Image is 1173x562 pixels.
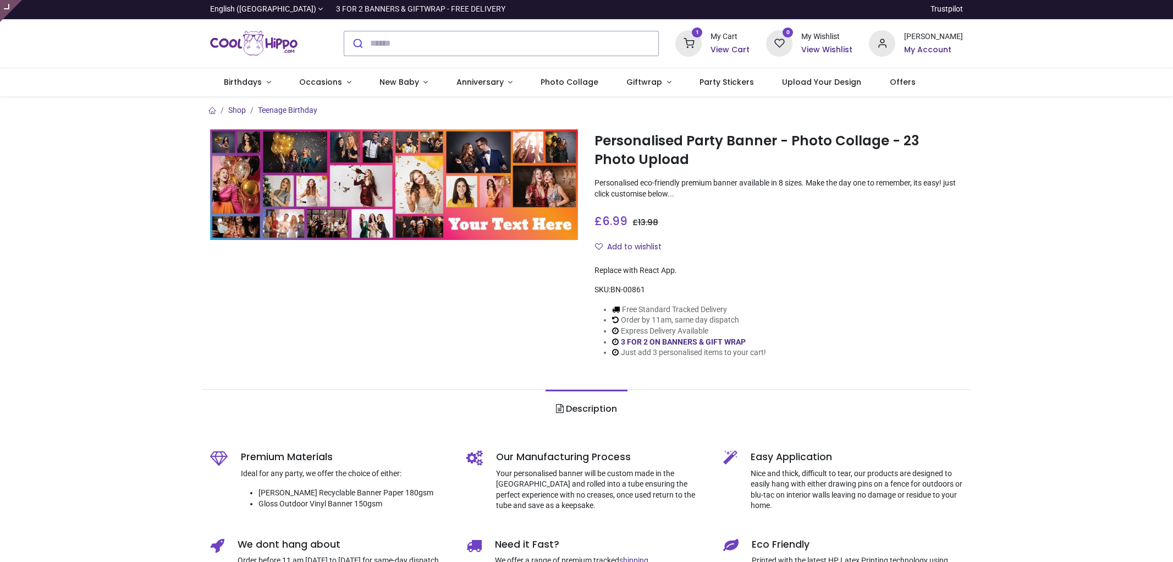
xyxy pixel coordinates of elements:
[210,28,298,59] a: Logo of Cool Hippo
[210,4,323,15] a: English ([GEOGRAPHIC_DATA])
[210,28,298,59] img: Cool Hippo
[890,77,916,88] span: Offers
[610,285,645,294] span: BN-00861
[594,238,671,257] button: Add to wishlistAdd to wishlist
[692,28,702,38] sup: 1
[210,129,579,240] img: Personalised Party Banner - Photo Collage - 23 Photo Upload
[751,468,963,511] p: Nice and thick, difficult to tear, our products are designed to easily hang with either drawing p...
[258,106,317,114] a: Teenage Birthday
[238,538,450,552] h5: We dont hang about
[612,304,766,315] li: Free Standard Tracked Delivery
[456,77,504,88] span: Anniversary
[379,77,419,88] span: New Baby
[285,68,365,97] a: Occasions
[930,4,963,15] a: Trustpilot
[594,178,963,199] p: Personalised eco-friendly premium banner available in 8 sizes. Make the day one to remember, its ...
[594,285,963,296] div: SKU:
[365,68,442,97] a: New Baby
[621,337,746,346] a: 3 FOR 2 ON BANNERS & GIFT WRAP
[594,265,963,276] div: Replace with React App.
[904,45,963,56] a: My Account
[783,28,793,38] sup: 0
[344,31,370,56] button: Submit
[751,450,963,464] h5: Easy Application
[700,77,754,88] span: Party Stickers
[336,4,505,15] div: 3 FOR 2 BANNERS & GIFTWRAP - FREE DELIVERY
[782,77,861,88] span: Upload Your Design
[602,213,627,229] span: 6.99
[711,45,750,56] a: View Cart
[224,77,262,88] span: Birthdays
[495,538,707,552] h5: Need it Fast?
[752,538,963,552] h5: Eco Friendly
[632,217,658,228] span: £
[612,326,766,337] li: Express Delivery Available
[258,488,450,499] li: [PERSON_NAME] Recyclable Banner Paper 180gsm
[675,38,702,47] a: 1
[210,68,285,97] a: Birthdays
[801,45,852,56] a: View Wishlist
[766,38,792,47] a: 0
[258,499,450,510] li: Gloss Outdoor Vinyl Banner 150gsm
[541,77,598,88] span: Photo Collage
[496,450,707,464] h5: Our Manufacturing Process
[241,450,450,464] h5: Premium Materials
[626,77,662,88] span: Giftwrap
[241,468,450,479] p: Ideal for any party, we offer the choice of either:
[594,132,963,170] h1: Personalised Party Banner - Photo Collage - 23 Photo Upload
[595,243,603,250] i: Add to wishlist
[496,468,707,511] p: Your personalised banner will be custom made in the [GEOGRAPHIC_DATA] and rolled into a tube ensu...
[612,315,766,326] li: Order by 11am, same day dispatch
[228,106,246,114] a: Shop
[612,347,766,358] li: Just add 3 personalised items to your cart!
[638,217,658,228] span: 13.98
[442,68,527,97] a: Anniversary
[546,390,627,428] a: Description
[594,213,627,229] span: £
[299,77,342,88] span: Occasions
[711,31,750,42] div: My Cart
[801,31,852,42] div: My Wishlist
[613,68,686,97] a: Giftwrap
[904,31,963,42] div: [PERSON_NAME]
